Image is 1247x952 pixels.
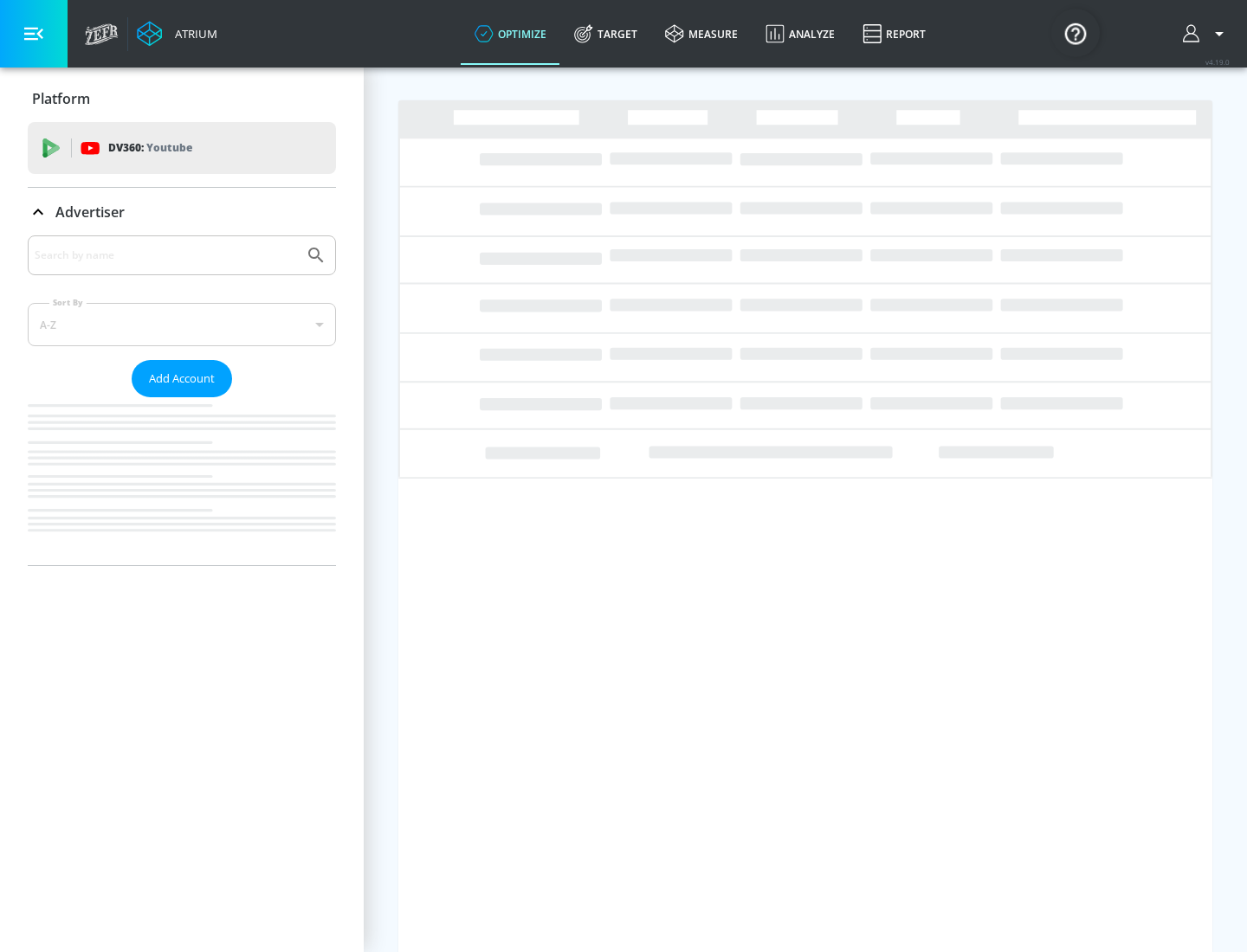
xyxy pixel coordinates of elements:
button: Add Account [132,360,232,397]
a: Report [849,3,940,65]
input: Search by name [35,244,297,267]
div: Advertiser [28,235,336,565]
a: measure [651,3,752,65]
a: Analyze [752,3,849,65]
div: DV360: Youtube [28,122,336,174]
p: DV360: [108,138,192,158]
div: A-Z [28,303,336,346]
label: Sort By [49,297,87,308]
nav: list of Advertiser [28,397,336,565]
div: Advertiser [28,188,336,236]
p: Platform [32,89,90,108]
span: Add Account [149,369,215,389]
button: Open Resource Center [1051,9,1100,57]
p: Advertiser [55,203,125,222]
a: Atrium [137,21,217,47]
a: optimize [461,3,560,65]
div: Atrium [168,26,217,42]
span: v 4.19.0 [1205,57,1230,67]
p: Youtube [146,138,192,157]
a: Target [560,3,651,65]
div: Platform [28,74,336,123]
